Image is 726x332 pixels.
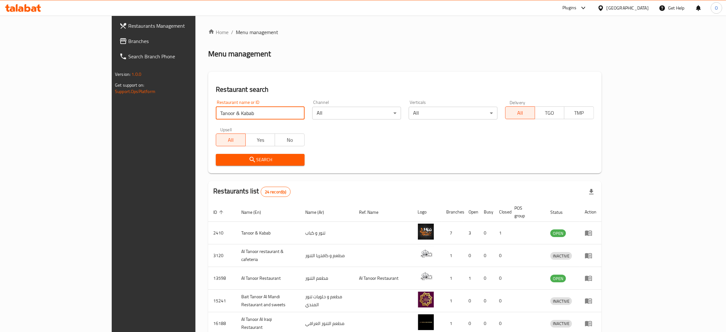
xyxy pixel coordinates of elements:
img: Bait Tanoor Al Mandi Restaurant and sweets [418,292,434,307]
th: Busy [479,202,494,222]
span: Yes [248,135,273,145]
span: Restaurants Management [128,22,228,30]
span: O [715,4,718,11]
td: مطعم و كافتريا التنور [300,244,354,267]
h2: Restaurant search [216,85,594,94]
label: Delivery [510,100,525,105]
span: Name (Ar) [305,208,332,216]
a: Restaurants Management [114,18,233,33]
td: Al Tanoor restaurant & cafeteria [236,244,300,267]
td: 0 [479,290,494,312]
span: Search Branch Phone [128,53,228,60]
img: Al Tanoor Al Iraqi Restaurant [418,314,434,330]
span: 24 record(s) [261,189,290,195]
td: Al Tanoor Restaurant [236,267,300,290]
div: Total records count [261,187,291,197]
td: 1 [464,267,479,290]
span: INACTIVE [550,252,572,260]
span: Ref. Name [359,208,387,216]
button: TGO [535,106,565,119]
label: Upsell [220,127,232,132]
span: Menu management [236,28,278,36]
td: 0 [479,222,494,244]
span: Version: [115,70,130,78]
td: 0 [494,267,510,290]
td: مطعم و حلويات تنور المندي [300,290,354,312]
button: Search [216,154,305,166]
td: 0 [494,244,510,267]
span: No [278,135,302,145]
span: Name (En) [241,208,269,216]
a: Branches [114,33,233,49]
td: Tanoor & Kabab [236,222,300,244]
td: 1 [441,267,464,290]
td: 0 [479,244,494,267]
td: 7 [441,222,464,244]
span: OPEN [550,230,566,237]
span: OPEN [550,275,566,282]
button: All [216,134,246,146]
span: TMP [567,108,591,118]
th: Closed [494,202,510,222]
th: Open [464,202,479,222]
button: Yes [245,134,275,146]
span: Status [550,208,571,216]
span: POS group [515,204,538,220]
button: All [505,106,535,119]
img: Tanoor & Kabab [418,224,434,240]
a: Search Branch Phone [114,49,233,64]
span: TGO [538,108,562,118]
input: Search for restaurant name or ID.. [216,107,305,119]
button: No [275,134,305,146]
td: 1 [494,222,510,244]
img: Al Tanoor restaurant & cafeteria [418,246,434,262]
th: Logo [413,202,441,222]
th: Action [580,202,602,222]
div: All [409,107,497,119]
td: 1 [441,244,464,267]
span: All [219,135,243,145]
img: Al Tanoor Restaurant [418,269,434,285]
nav: breadcrumb [208,28,602,36]
td: 0 [464,290,479,312]
td: Al Tanoor Restaurant [354,267,412,290]
div: Menu [585,274,596,282]
div: [GEOGRAPHIC_DATA] [607,4,649,11]
div: Menu [585,297,596,305]
td: مطعم التنور [300,267,354,290]
button: TMP [564,106,594,119]
span: INACTIVE [550,320,572,327]
span: Get support on: [115,81,144,89]
td: 3 [464,222,479,244]
td: Bait Tanoor Al Mandi Restaurant and sweets [236,290,300,312]
h2: Menu management [208,49,271,59]
span: INACTIVE [550,298,572,305]
td: تنور و كباب [300,222,354,244]
span: ID [213,208,225,216]
span: All [508,108,532,118]
h2: Restaurants list [213,186,290,197]
div: Menu [585,252,596,259]
div: Menu [585,229,596,237]
td: 1 [441,290,464,312]
span: Search [221,156,300,164]
span: Branches [128,37,228,45]
th: Branches [441,202,464,222]
span: 1.0.0 [131,70,141,78]
div: Menu [585,320,596,327]
td: 0 [494,290,510,312]
div: Export file [584,184,599,199]
td: 0 [464,244,479,267]
a: Support.OpsPlatform [115,87,155,96]
td: 0 [479,267,494,290]
div: All [312,107,401,119]
div: Plugins [562,4,576,12]
div: OPEN [550,275,566,282]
